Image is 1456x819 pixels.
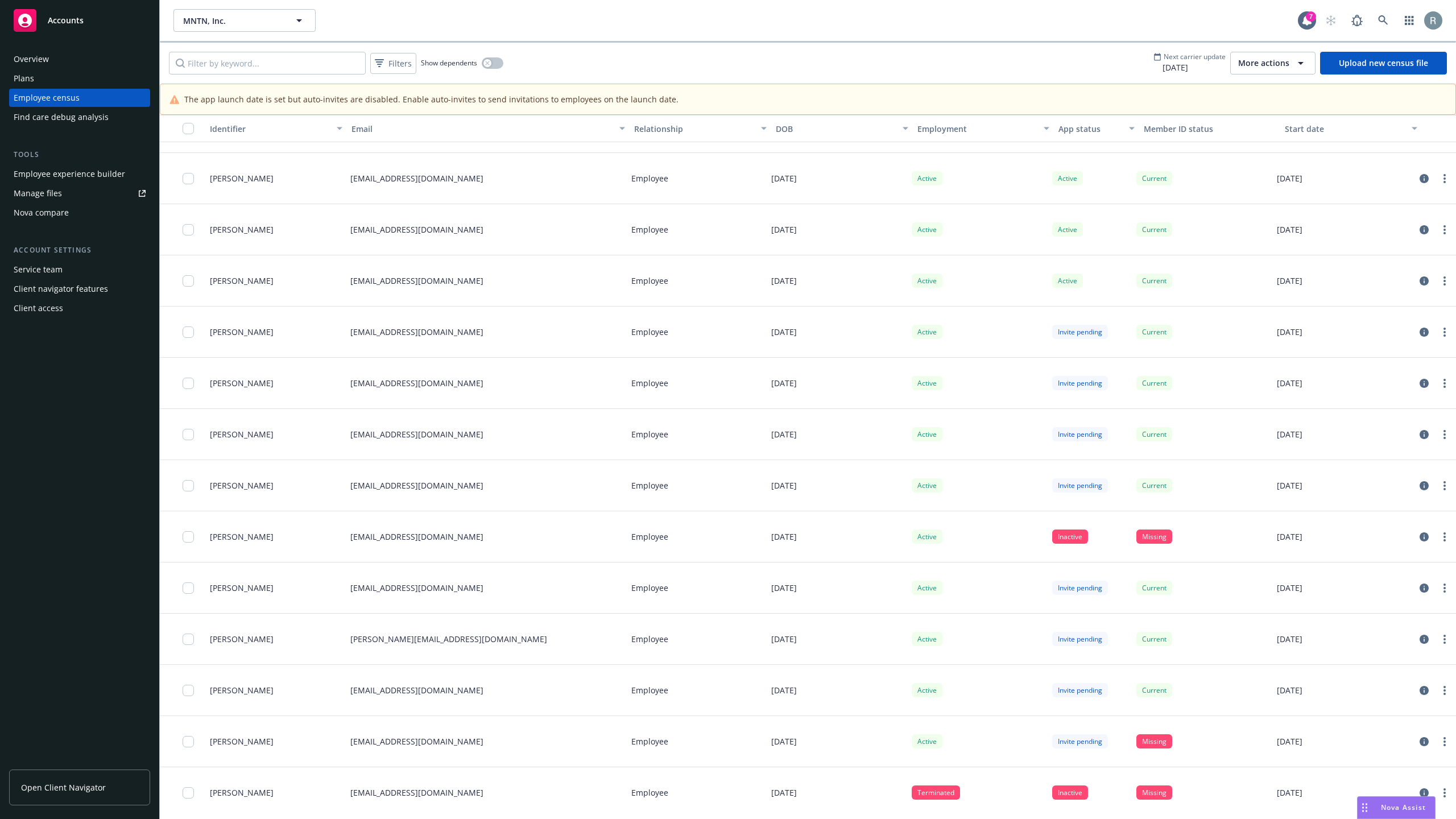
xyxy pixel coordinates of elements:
span: Filters [388,57,412,69]
a: circleInformation [1417,581,1431,595]
div: DOB [776,123,896,135]
p: [EMAIL_ADDRESS][DOMAIN_NAME] [350,735,483,747]
button: Start date [1280,115,1422,142]
div: Terminated [912,785,960,800]
div: Plans [14,69,34,88]
span: Nova Assist [1381,803,1426,812]
div: Invite pending [1052,478,1108,493]
a: Plans [9,69,150,88]
a: circleInformation [1417,172,1431,185]
p: [DATE] [1277,428,1302,440]
p: Employee [631,787,668,799]
div: Active [912,274,942,288]
a: Nova compare [9,204,150,222]
a: circleInformation [1417,735,1431,748]
a: more [1438,581,1451,595]
p: Employee [631,582,668,594]
span: [PERSON_NAME] [210,275,274,287]
div: Relationship [634,123,754,135]
a: Accounts [9,5,150,36]
a: circleInformation [1417,684,1431,697]
a: more [1438,223,1451,237]
p: [DATE] [771,275,797,287]
a: Upload new census file [1320,52,1447,75]
p: Employee [631,172,668,184]
div: Employment [917,123,1037,135]
input: Toggle Row Selected [183,736,194,747]
input: Select all [183,123,194,134]
a: Search [1372,9,1395,32]
p: Employee [631,735,668,747]
div: Current [1136,222,1172,237]
p: [DATE] [1277,377,1302,389]
a: more [1438,735,1451,748]
div: Active [912,171,942,185]
div: Account settings [9,245,150,256]
a: more [1438,786,1451,800]
div: Service team [14,260,63,279]
p: [DATE] [771,479,797,491]
input: Toggle Row Selected [183,326,194,338]
div: Active [912,478,942,493]
span: [PERSON_NAME] [210,787,274,799]
div: Active [912,632,942,646]
a: more [1438,377,1451,390]
a: Client navigator features [9,280,150,298]
p: [EMAIL_ADDRESS][DOMAIN_NAME] [350,787,483,799]
input: Toggle Row Selected [183,531,194,543]
span: [PERSON_NAME] [210,326,274,338]
div: Current [1136,274,1172,288]
div: Nova compare [14,204,69,222]
div: Missing [1136,530,1172,544]
input: Toggle Row Selected [183,429,194,440]
p: Employee [631,224,668,235]
div: Current [1136,171,1172,185]
div: Inactive [1052,785,1088,800]
a: circleInformation [1417,223,1431,237]
a: circleInformation [1417,428,1431,441]
span: More actions [1238,57,1289,69]
p: Employee [631,684,668,696]
a: circleInformation [1417,325,1431,339]
div: 7 [1306,10,1316,20]
span: Accounts [48,16,84,25]
input: Toggle Row Selected [183,224,194,235]
div: Current [1136,325,1172,339]
div: Client access [14,299,63,317]
div: Client navigator features [14,280,108,298]
p: [EMAIL_ADDRESS][DOMAIN_NAME] [350,684,483,696]
div: App status [1058,123,1122,135]
a: more [1438,274,1451,288]
p: Employee [631,377,668,389]
a: circleInformation [1417,632,1431,646]
div: Current [1136,683,1172,697]
p: [DATE] [1277,735,1302,747]
div: Current [1136,632,1172,646]
div: Current [1136,427,1172,441]
p: [EMAIL_ADDRESS][DOMAIN_NAME] [350,326,483,338]
a: Overview [9,50,150,68]
p: [DATE] [771,787,797,799]
div: Identifier [210,123,330,135]
p: [DATE] [771,326,797,338]
a: circleInformation [1417,377,1431,390]
span: [PERSON_NAME] [210,479,274,491]
div: Manage files [14,184,62,202]
div: Active [912,376,942,390]
div: Overview [14,50,49,68]
a: Report a Bug [1346,9,1368,32]
p: [EMAIL_ADDRESS][DOMAIN_NAME] [350,275,483,287]
div: Employee experience builder [14,165,125,183]
a: more [1438,530,1451,544]
p: [DATE] [1277,684,1302,696]
span: [PERSON_NAME] [210,172,274,184]
input: Toggle Row Selected [183,582,194,594]
p: Employee [631,531,668,543]
p: [DATE] [771,224,797,235]
input: Toggle Row Selected [183,378,194,389]
div: Active [912,734,942,748]
input: Toggle Row Selected [183,173,194,184]
input: Toggle Row Selected [183,787,194,799]
div: Employee census [14,89,80,107]
p: Employee [631,479,668,491]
